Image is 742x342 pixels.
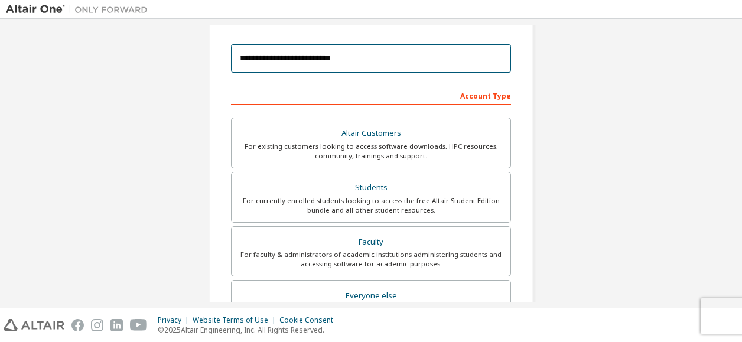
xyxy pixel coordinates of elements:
[239,250,503,269] div: For faculty & administrators of academic institutions administering students and accessing softwa...
[239,234,503,250] div: Faculty
[6,4,154,15] img: Altair One
[158,325,340,335] p: © 2025 Altair Engineering, Inc. All Rights Reserved.
[279,315,340,325] div: Cookie Consent
[110,319,123,331] img: linkedin.svg
[239,125,503,142] div: Altair Customers
[231,86,511,105] div: Account Type
[158,315,193,325] div: Privacy
[239,142,503,161] div: For existing customers looking to access software downloads, HPC resources, community, trainings ...
[91,319,103,331] img: instagram.svg
[239,180,503,196] div: Students
[71,319,84,331] img: facebook.svg
[239,288,503,304] div: Everyone else
[239,196,503,215] div: For currently enrolled students looking to access the free Altair Student Edition bundle and all ...
[193,315,279,325] div: Website Terms of Use
[4,319,64,331] img: altair_logo.svg
[130,319,147,331] img: youtube.svg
